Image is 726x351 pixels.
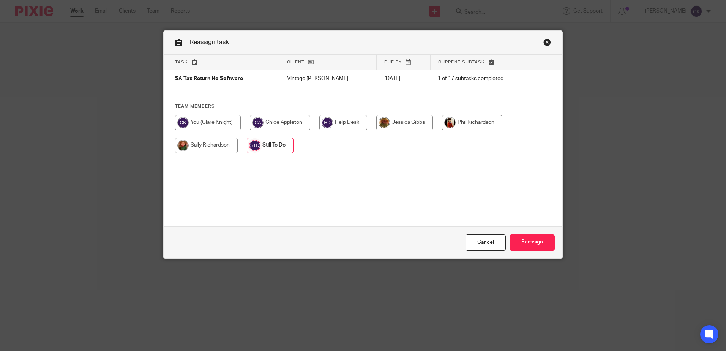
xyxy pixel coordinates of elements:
p: [DATE] [384,75,423,82]
td: 1 of 17 subtasks completed [430,70,533,88]
span: Due by [384,60,402,64]
span: Client [287,60,305,64]
a: Close this dialog window [466,234,506,251]
h4: Team members [175,103,551,109]
span: Current subtask [438,60,485,64]
span: SA Tax Return No Software [175,76,243,82]
p: Vintage [PERSON_NAME] [287,75,369,82]
span: Reassign task [190,39,229,45]
input: Reassign [510,234,555,251]
span: Task [175,60,188,64]
a: Close this dialog window [543,38,551,49]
